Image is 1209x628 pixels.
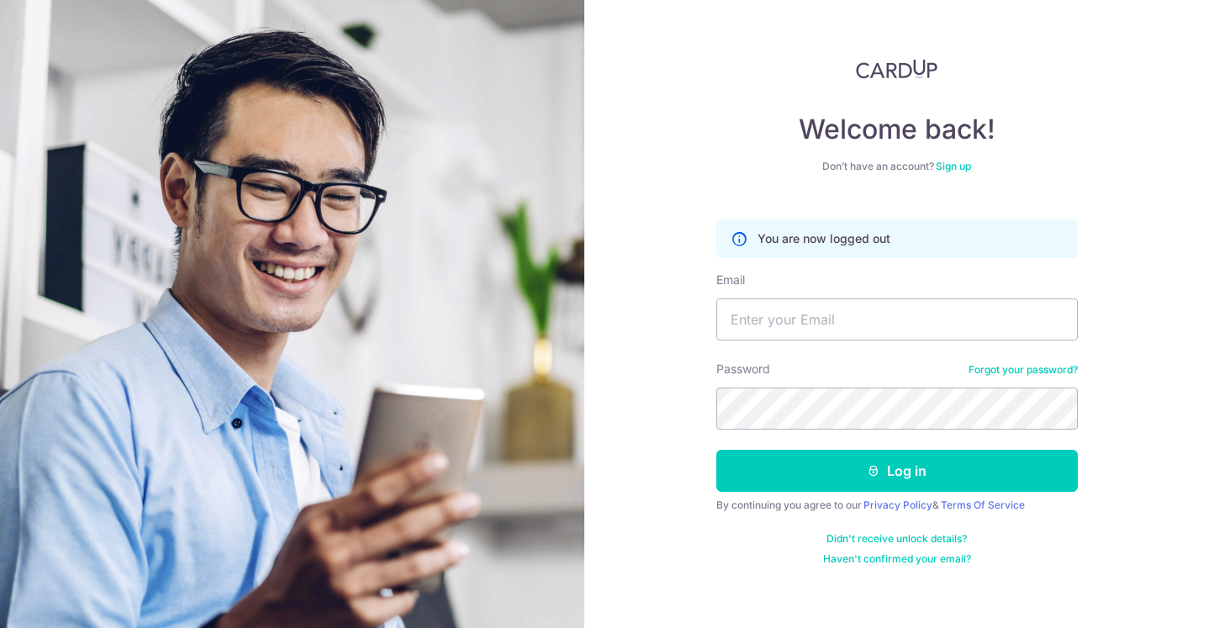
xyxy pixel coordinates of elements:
a: Terms Of Service [941,499,1025,511]
a: Privacy Policy [863,499,932,511]
a: Didn't receive unlock details? [826,532,967,546]
div: Don’t have an account? [716,160,1078,173]
a: Sign up [936,160,971,172]
label: Email [716,272,745,288]
button: Log in [716,450,1078,492]
div: By continuing you agree to our & [716,499,1078,512]
h4: Welcome back! [716,113,1078,146]
label: Password [716,361,770,377]
input: Enter your Email [716,298,1078,340]
a: Haven't confirmed your email? [823,552,971,566]
a: Forgot your password? [969,363,1078,377]
img: CardUp Logo [856,59,938,79]
p: You are now logged out [758,230,890,247]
